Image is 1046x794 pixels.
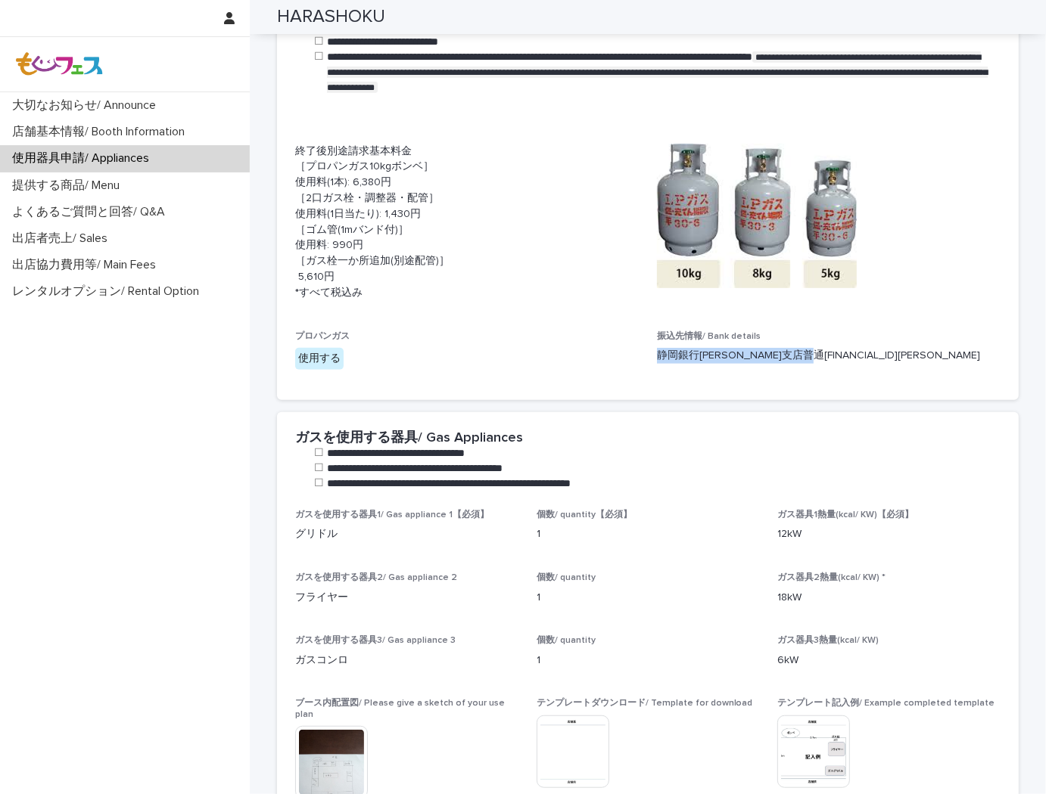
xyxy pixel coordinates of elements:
[277,6,385,28] h2: HARASHOKU
[657,348,1001,364] p: 静岡銀行[PERSON_NAME]支店普通[FINANCIAL_ID][PERSON_NAME]
[537,526,760,542] p: 1
[12,49,107,79] img: Z8gcrWHQVC4NX3Wf4olx
[6,178,132,193] p: 提供する商品/ Menu
[777,653,1001,668] p: 6kW
[537,653,760,668] p: 1
[295,699,505,718] span: ブース内配置図/ Please give a sketch of your use plan
[295,526,518,542] p: グリドル
[537,573,596,582] span: 個数/ quantity
[777,636,879,645] span: ガス器具3熱量(kcal/ KW)
[777,573,886,582] span: ガス器具2熱量(kcal/ KW) *
[295,636,456,645] span: ガスを使用する器具3/ Gas appliance 3
[295,332,350,341] span: プロパンガス
[777,510,914,520] span: ガス器具1熱量(kcal/ KW)【必須】
[537,699,753,708] span: テンプレートダウンロード/ Template for download
[6,205,177,219] p: よくあるご質問と回答/ Q&A
[295,348,344,370] div: 使用する
[6,151,161,166] p: 使用器具申請/ Appliances
[657,332,761,341] span: 振込先情報/ Bank details
[295,590,518,606] p: フライヤー
[6,258,168,272] p: 出店協力費用等/ Main Fees
[295,144,639,301] p: 終了後別途請求基本料金 ［プロパンガス10kgボンベ］ 使用料(1本): 6,380円 ［2口ガス栓・調整器・配管］ 使用料(1日当たり): 1,430円 ［ゴム管(1mバンド付)］ 使用料: ...
[295,573,457,582] span: ガスを使用する器具2/ Gas appliance 2
[657,144,857,288] img: gIq7hr4c1OPioks5xWE35X-zOMg1C_0pxVHnOPrLGsA
[537,590,760,606] p: 1
[777,699,995,708] span: テンプレート記入例/ Example completed template
[295,653,518,668] p: ガスコンロ
[777,590,1001,606] p: 18kW
[295,430,523,447] h2: ガスを使用する器具/ Gas Appliances
[6,284,211,299] p: レンタルオプション/ Rental Option
[6,98,168,113] p: 大切なお知らせ/ Announce
[777,526,1001,542] p: 12kW
[537,510,632,520] span: 個数/ quantity【必須】
[537,636,596,645] span: 個数/ quantity
[6,125,197,139] p: 店舗基本情報/ Booth Information
[6,231,120,246] p: 出店者売上/ Sales
[295,510,489,520] span: ガスを使用する器具1/ Gas appliance 1【必須】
